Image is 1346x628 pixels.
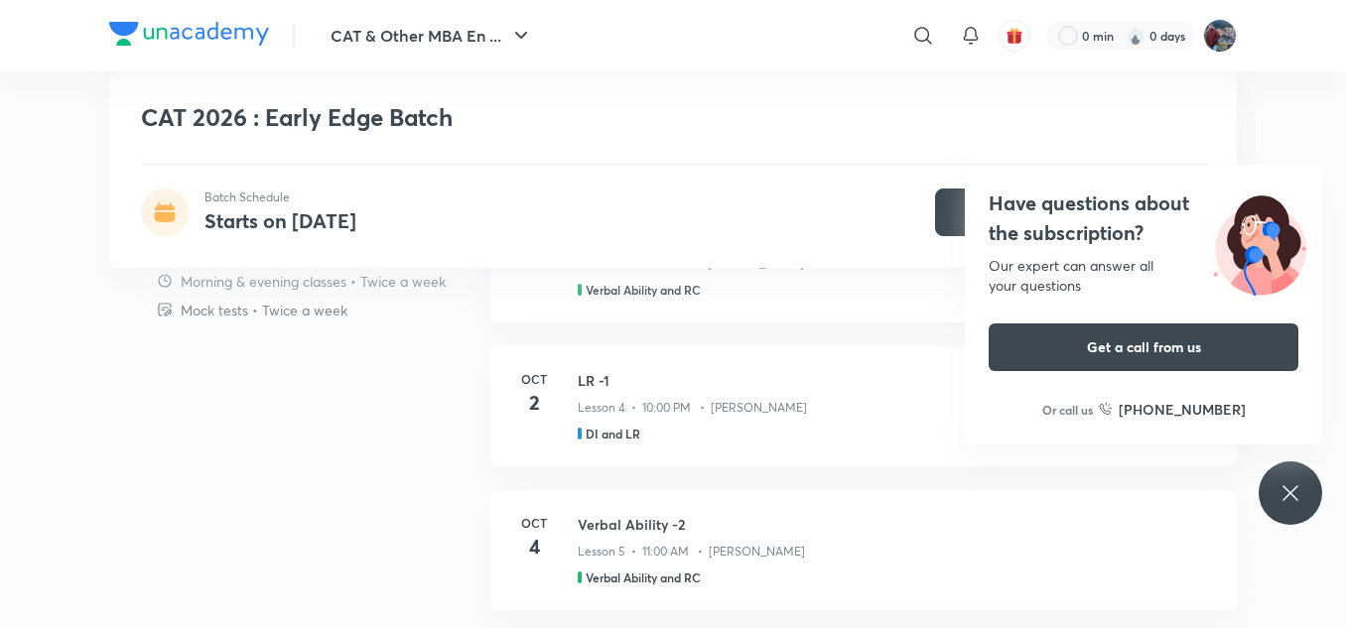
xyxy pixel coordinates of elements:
[989,256,1298,296] div: Our expert can answer all your questions
[935,188,1144,236] button: Get subscription
[514,532,554,562] h4: 4
[181,300,347,320] p: Mock tests • Twice a week
[319,16,545,56] button: CAT & Other MBA En ...
[1203,19,1237,53] img: Prashant saluja
[109,22,269,46] img: Company Logo
[578,543,805,561] p: Lesson 5 • 11:00 AM • [PERSON_NAME]
[989,188,1298,248] h4: Have questions about the subscription?
[204,207,356,234] h4: Starts on [DATE]
[586,281,701,299] h5: Verbal Ability and RC
[999,20,1030,52] button: avatar
[1042,401,1093,419] p: Or call us
[514,388,554,418] h4: 2
[1006,27,1023,45] img: avatar
[586,568,701,586] h5: Verbal Ability and RC
[141,103,918,132] h1: CAT 2026 : Early Edge Batch
[1099,399,1246,420] a: [PHONE_NUMBER]
[578,399,807,417] p: Lesson 4 • 10:00 PM • [PERSON_NAME]
[989,323,1298,371] button: Get a call from us
[514,370,554,388] h6: Oct
[181,271,446,292] p: Morning & evening classes • Twice a week
[490,202,1237,346] a: Oct2Verbal Ability - 1Lesson 3 • 11:00 AM • [PERSON_NAME]Verbal Ability and RC
[578,370,1213,391] h3: LR -1
[1197,188,1322,296] img: ttu_illustration_new.svg
[490,346,1237,490] a: Oct2LR -1Lesson 4 • 10:00 PM • [PERSON_NAME]DI and LR
[204,188,356,206] p: Batch Schedule
[1119,399,1246,420] h6: [PHONE_NUMBER]
[578,514,1213,535] h3: Verbal Ability -2
[109,22,269,51] a: Company Logo
[586,425,640,442] h5: DI and LR
[514,514,554,532] h6: Oct
[1126,26,1145,46] img: streak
